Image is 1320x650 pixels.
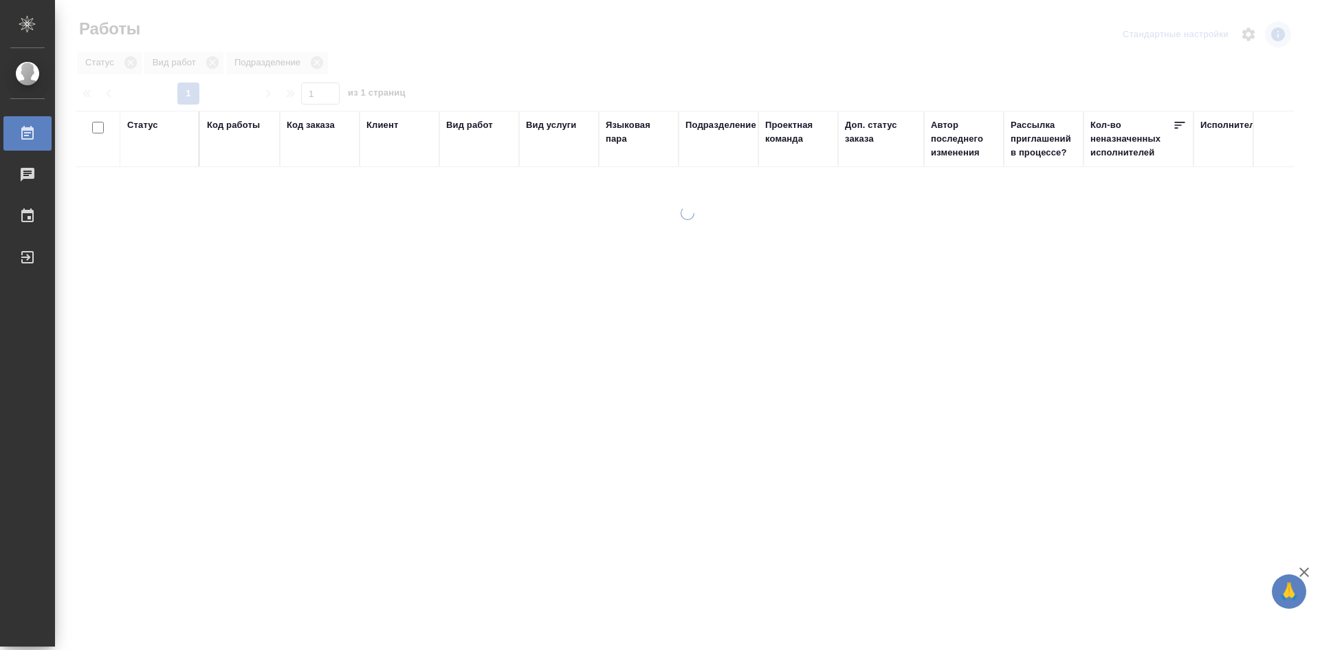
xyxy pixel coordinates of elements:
[366,118,398,132] div: Клиент
[1272,574,1306,609] button: 🙏
[526,118,577,132] div: Вид услуги
[207,118,260,132] div: Код работы
[765,118,831,146] div: Проектная команда
[446,118,493,132] div: Вид работ
[845,118,917,146] div: Доп. статус заказа
[287,118,335,132] div: Код заказа
[685,118,756,132] div: Подразделение
[1200,118,1261,132] div: Исполнитель
[1090,118,1173,160] div: Кол-во неназначенных исполнителей
[127,118,158,132] div: Статус
[1011,118,1077,160] div: Рассылка приглашений в процессе?
[1277,577,1301,606] span: 🙏
[931,118,997,160] div: Автор последнего изменения
[606,118,672,146] div: Языковая пара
